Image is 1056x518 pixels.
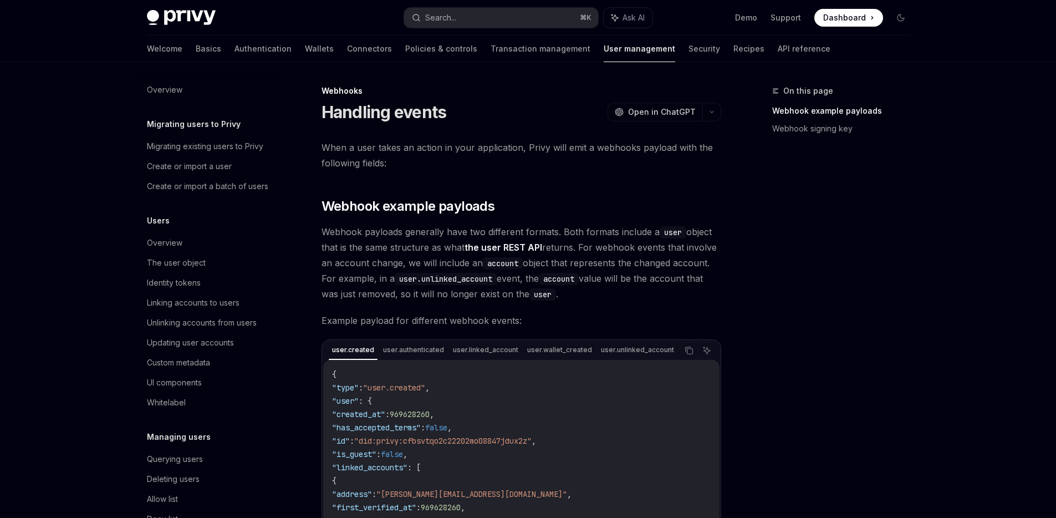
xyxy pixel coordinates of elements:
[138,393,280,413] a: Whitelabel
[234,35,292,62] a: Authentication
[332,409,385,419] span: "created_at"
[778,35,830,62] a: API reference
[380,343,447,357] div: user.authenticated
[425,11,456,24] div: Search...
[305,35,334,62] a: Wallets
[425,383,430,393] span: ,
[814,9,883,27] a: Dashboard
[461,502,465,512] span: ,
[332,383,359,393] span: "type"
[390,409,430,419] span: 969628260
[147,356,210,369] div: Custom metadata
[604,35,675,62] a: User management
[138,253,280,273] a: The user object
[421,502,461,512] span: 969628260
[147,180,268,193] div: Create or import a batch of users
[322,85,721,97] div: Webhooks
[138,449,280,469] a: Querying users
[332,502,416,512] span: "first_verified_at"
[376,449,381,459] span: :
[147,296,239,309] div: Linking accounts to users
[735,12,757,23] a: Demo
[147,336,234,349] div: Updating user accounts
[682,343,696,358] button: Copy the contents from the code block
[138,136,280,156] a: Migrating existing users to Privy
[329,343,377,357] div: user.created
[147,35,182,62] a: Welcome
[771,12,801,23] a: Support
[196,35,221,62] a: Basics
[425,423,447,433] span: false
[147,10,216,26] img: dark logo
[147,236,182,250] div: Overview
[138,353,280,373] a: Custom metadata
[532,436,536,446] span: ,
[447,423,452,433] span: ,
[138,333,280,353] a: Updating user accounts
[772,120,919,138] a: Webhook signing key
[483,257,523,270] code: account
[376,489,567,499] span: "[PERSON_NAME][EMAIL_ADDRESS][DOMAIN_NAME]"
[580,13,591,22] span: ⌘ K
[138,313,280,333] a: Unlinking accounts from users
[322,197,495,215] span: Webhook example payloads
[147,256,206,270] div: The user object
[322,102,447,122] h1: Handling events
[354,436,532,446] span: "did:privy:cfbsvtqo2c22202mo08847jdux2z"
[332,449,376,459] span: "is_guest"
[567,489,572,499] span: ,
[147,453,203,466] div: Querying users
[332,489,372,499] span: "address"
[147,376,202,389] div: UI components
[138,373,280,393] a: UI components
[700,343,714,358] button: Ask AI
[430,409,434,419] span: ,
[416,502,421,512] span: :
[138,233,280,253] a: Overview
[405,35,477,62] a: Policies & controls
[147,396,186,409] div: Whitelabel
[147,492,178,506] div: Allow list
[332,476,336,486] span: {
[623,12,645,23] span: Ask AI
[138,293,280,313] a: Linking accounts to users
[608,103,702,121] button: Open in ChatGPT
[604,8,652,28] button: Ask AI
[421,423,425,433] span: :
[359,396,372,406] span: : {
[147,214,170,227] h5: Users
[407,463,421,473] span: : [
[332,436,350,446] span: "id"
[332,396,359,406] span: "user"
[404,8,598,28] button: Search...⌘K
[147,160,232,173] div: Create or import a user
[347,35,392,62] a: Connectors
[359,383,363,393] span: :
[147,276,201,290] div: Identity tokens
[403,449,407,459] span: ,
[147,316,257,329] div: Unlinking accounts from users
[688,35,720,62] a: Security
[138,80,280,100] a: Overview
[823,12,866,23] span: Dashboard
[350,436,354,446] span: :
[147,430,211,444] h5: Managing users
[598,343,677,357] div: user.unlinked_account
[372,489,376,499] span: :
[147,140,263,153] div: Migrating existing users to Privy
[772,102,919,120] a: Webhook example payloads
[322,140,721,171] span: When a user takes an action in your application, Privy will emit a webhooks payload with the foll...
[147,473,200,486] div: Deleting users
[138,273,280,293] a: Identity tokens
[660,226,686,238] code: user
[138,489,280,509] a: Allow list
[524,343,595,357] div: user.wallet_created
[385,409,390,419] span: :
[322,313,721,328] span: Example payload for different webhook events:
[628,106,696,118] span: Open in ChatGPT
[783,84,833,98] span: On this page
[529,288,556,301] code: user
[381,449,403,459] span: false
[147,83,182,97] div: Overview
[138,469,280,489] a: Deleting users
